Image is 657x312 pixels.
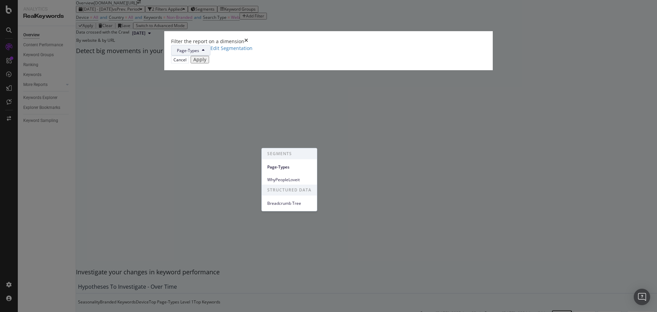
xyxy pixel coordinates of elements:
[262,185,317,196] span: STRUCTURED DATA
[164,31,493,70] div: modal
[634,289,650,305] div: Open Intercom Messenger
[193,57,206,62] div: Apply
[171,56,189,63] button: Cancel
[171,38,244,45] div: Filter the report on a dimension
[173,57,186,63] div: Cancel
[177,48,199,53] span: Page-Types
[244,38,248,45] div: times
[262,148,317,159] span: SEGMENTS
[267,164,311,170] span: Page-Types
[267,177,311,183] span: WhyPeopleLoveit
[171,45,210,56] button: Page-Types
[267,200,311,207] span: Breadcrumb Tree
[191,56,209,63] button: Apply
[210,45,253,56] a: Edit Segmentation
